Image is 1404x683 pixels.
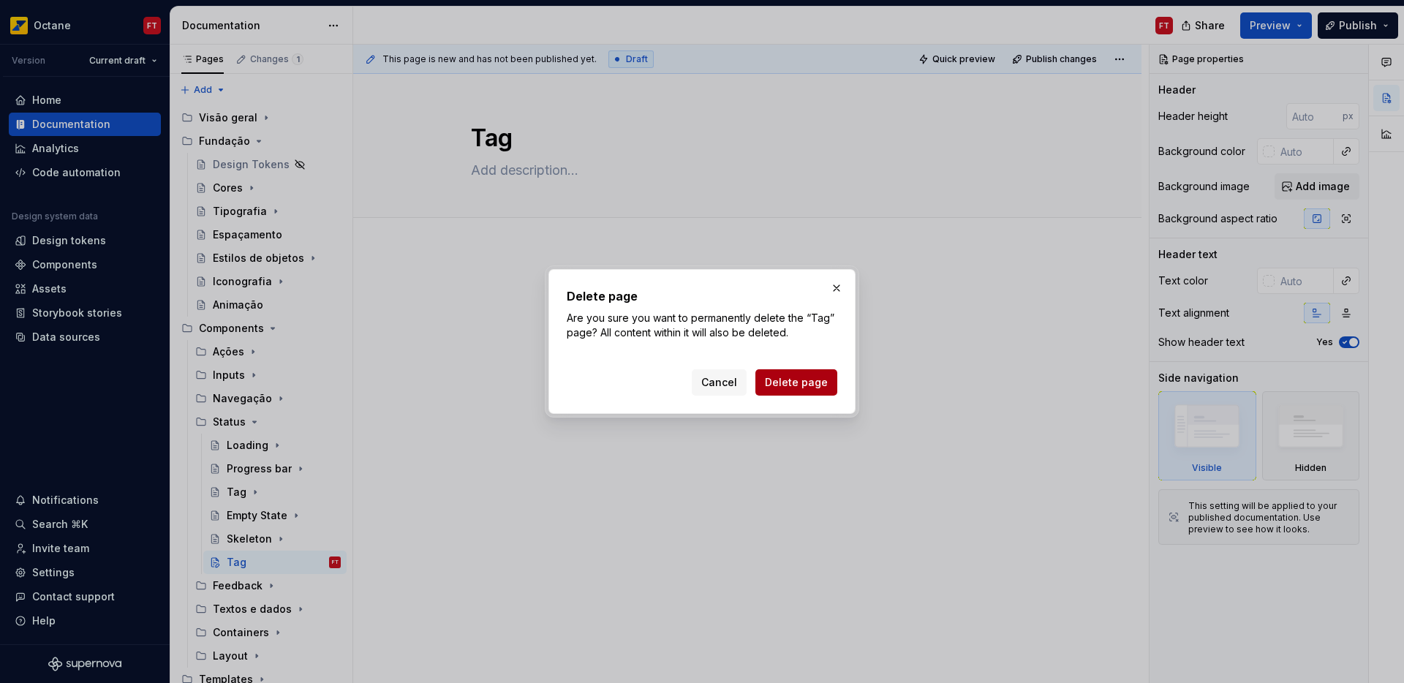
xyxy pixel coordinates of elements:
span: Cancel [701,375,737,390]
span: Delete page [765,375,828,390]
p: Are you sure you want to permanently delete the “Tag” page? All content within it will also be de... [567,311,837,340]
h2: Delete page [567,287,837,305]
button: Delete page [755,369,837,396]
button: Cancel [692,369,747,396]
